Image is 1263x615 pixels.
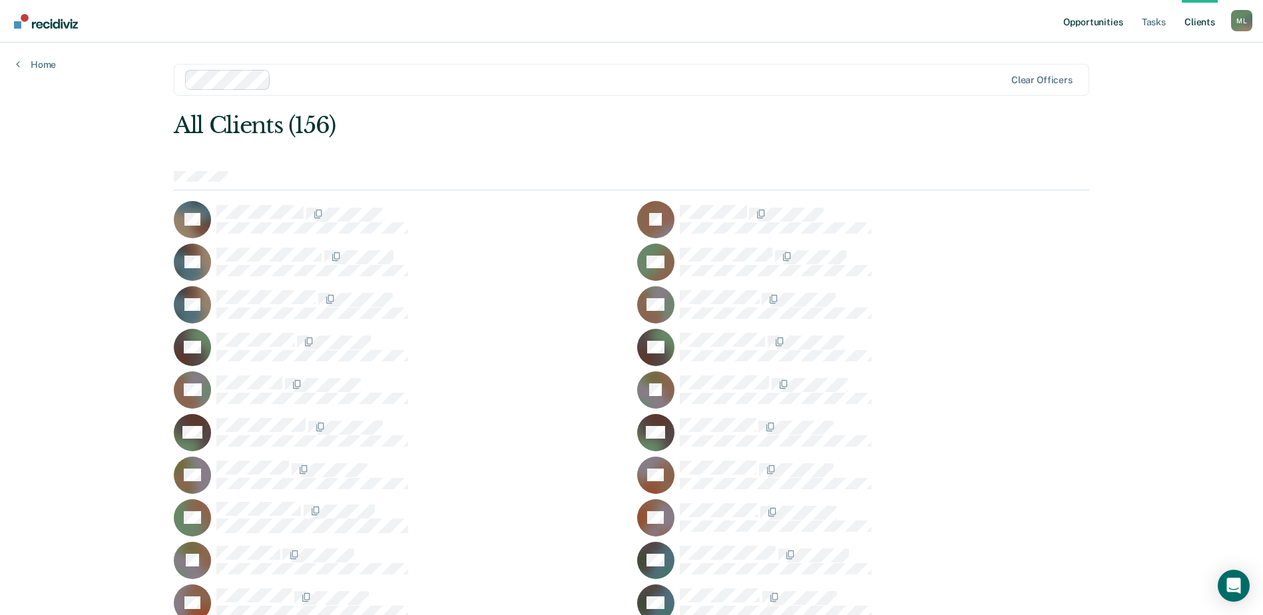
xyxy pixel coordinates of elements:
a: Home [16,59,56,71]
div: Open Intercom Messenger [1218,570,1250,602]
div: Clear officers [1011,75,1073,86]
img: Recidiviz [14,14,78,29]
div: M L [1231,10,1252,31]
button: Profile dropdown button [1231,10,1252,31]
div: All Clients (156) [174,112,906,139]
